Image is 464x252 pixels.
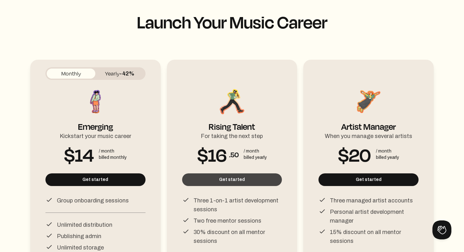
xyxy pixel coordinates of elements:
button: Monthly [47,69,95,79]
p: 30% discount on all mentor sessions [193,228,282,245]
img: Rising Talent [218,87,246,116]
p: Two free mentor sessions [193,216,261,225]
span: .50 [229,149,239,159]
span: $20 [338,149,371,159]
input: Untitled [16,27,118,40]
p: Unlimited distribution [57,220,112,229]
span: $16 [197,149,227,159]
span: Clip a selection (Select text first) [29,53,84,58]
div: / month [244,148,267,154]
span: xTiles [30,9,41,14]
button: Get started [182,173,282,186]
div: For taking the next step [201,129,263,141]
span: Clear all and close [76,79,110,87]
span: Clip a block [29,63,49,68]
div: / month [376,148,399,154]
div: billed monthly [99,154,127,161]
p: Unlimited storage [57,243,104,252]
div: Emerging [78,116,113,129]
div: billed yearly [376,154,399,161]
button: Yearly-42% [95,69,144,79]
img: Emerging [81,87,110,116]
button: Get started [45,173,146,186]
span: $14 [64,149,94,159]
p: Group onboarding sessions [57,196,129,205]
span: Clip a bookmark [29,43,57,48]
div: Kickstart your music career [60,129,131,141]
p: Publishing admin [57,232,101,241]
iframe: Toggle Customer Support [432,220,451,239]
button: Clip a bookmark [19,40,115,50]
span: Inbox Panel [26,219,47,227]
div: Artist Manager [341,116,396,129]
div: When you manage several artists [325,129,412,141]
h1: Launch Your Music Career [30,12,434,31]
button: Get started [318,173,419,186]
img: Artist Manager [354,87,383,116]
div: / month [99,148,127,154]
div: Rising Talent [209,116,255,129]
span: -42% [120,70,134,77]
p: 15% discount on all mentor sessions [330,228,419,245]
p: Personal artist development manager [330,207,419,225]
button: Clip a block [19,60,115,70]
div: Destination [16,211,114,218]
div: billed yearly [244,154,267,161]
p: Three managed artist accounts [330,196,413,205]
p: Three 1-on-1 artist development sessions [193,196,282,214]
button: Clip a selection (Select text first) [19,50,115,60]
